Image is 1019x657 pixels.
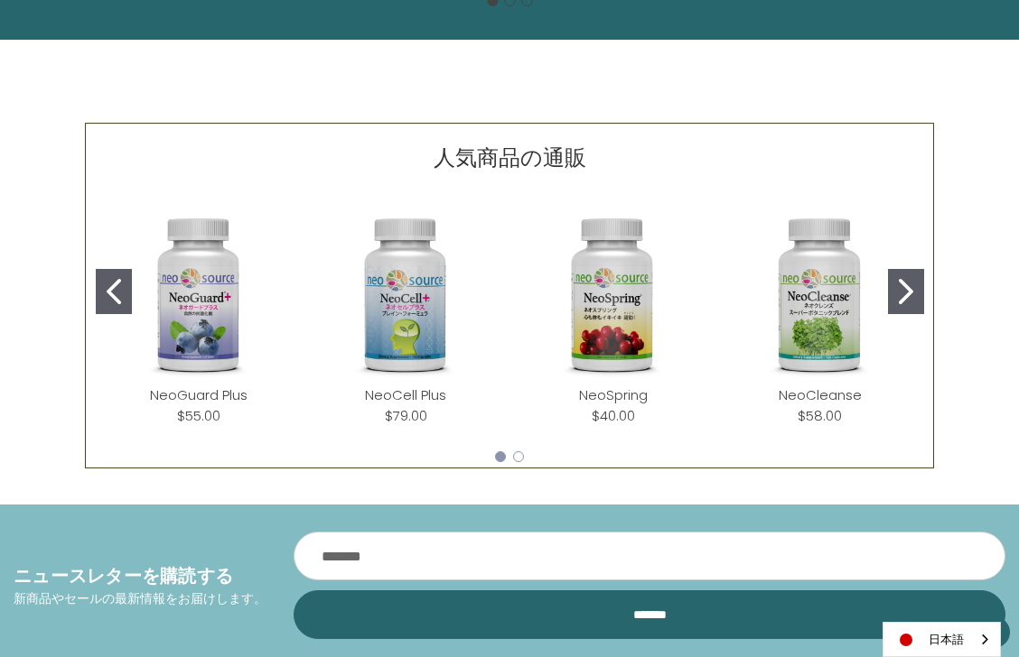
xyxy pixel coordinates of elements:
[883,622,1001,657] div: Language
[365,385,446,404] a: NeoCell Plus
[888,269,924,314] button: Go to slide 2
[96,192,303,440] div: NeoGuard Plus
[495,451,506,462] button: Go to slide 1
[385,405,427,426] div: $79.00
[579,385,648,404] a: NeoSpring
[177,405,220,426] div: $55.00
[883,623,1000,656] a: 日本語
[434,142,586,174] p: 人気商品の通販
[14,589,266,608] p: 新商品やセールの最新情報をお届けします。
[779,385,862,404] a: NeoCleanse
[524,207,702,384] img: NeoSpring
[317,207,495,384] img: NeoCell Plus
[716,192,923,440] div: NeoCleanse
[592,405,635,426] div: $40.00
[509,192,716,440] div: NeoSpring
[96,269,132,314] button: Go to slide 1
[731,207,909,384] img: NeoCleanse
[883,622,1001,657] aside: Language selected: 日本語
[150,385,248,404] a: NeoGuard Plus
[303,192,509,440] div: NeoCell Plus
[513,451,524,462] button: Go to slide 2
[798,405,842,426] div: $58.00
[14,562,266,589] h4: ニュースレターを購読する
[110,207,288,384] img: NeoGuard Plus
